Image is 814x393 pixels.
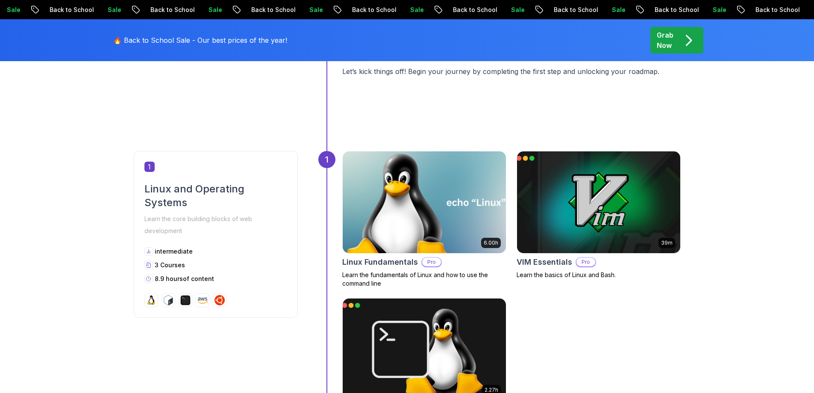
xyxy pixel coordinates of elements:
p: Sale [97,6,124,14]
img: terminal logo [180,295,191,305]
img: linux logo [146,295,156,305]
p: 🔥 Back to School Sale - Our best prices of the year! [113,35,287,45]
img: bash logo [163,295,173,305]
p: 39m [661,239,673,246]
p: Sale [601,6,628,14]
h2: VIM Essentials [517,256,572,268]
div: 1 [318,151,335,168]
p: Back to School [139,6,197,14]
img: VIM Essentials card [517,151,680,253]
p: Back to School [38,6,97,14]
p: Learn the core building blocks of web development [144,213,287,237]
p: Back to School [644,6,702,14]
img: Linux Fundamentals card [338,149,510,256]
a: Linux Fundamentals card6.00hLinux FundamentalsProLearn the fundamentals of Linux and how to use t... [342,151,506,288]
p: Let’s kick things off! Begin your journey by completing the first step and unlocking your roadmap. [342,66,681,77]
p: Pro [576,258,595,266]
p: Sale [702,6,729,14]
h2: Linux Fundamentals [342,256,418,268]
span: 3 Courses [155,261,185,269]
p: Back to School [744,6,802,14]
a: VIM Essentials card39mVIM EssentialsProLearn the basics of Linux and Bash. [517,151,681,279]
p: Sale [197,6,225,14]
p: 8.9 hours of content [155,275,214,283]
h2: Linux and Operating Systems [144,182,287,210]
p: Learn the basics of Linux and Bash. [517,271,681,279]
span: 1 [144,162,155,172]
p: Sale [500,6,527,14]
p: Back to School [442,6,500,14]
p: Back to School [341,6,399,14]
p: Sale [298,6,326,14]
p: intermediate [155,247,193,256]
p: Grab Now [657,30,673,50]
img: ubuntu logo [215,295,225,305]
p: Back to School [543,6,601,14]
p: 6.00h [484,239,498,246]
img: aws logo [197,295,208,305]
p: Learn the fundamentals of Linux and how to use the command line [342,271,506,288]
p: Pro [422,258,441,266]
p: Back to School [240,6,298,14]
p: Sale [399,6,426,14]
